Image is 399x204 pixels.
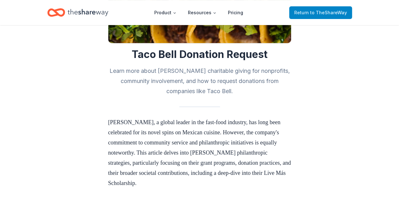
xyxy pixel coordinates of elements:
[183,6,222,19] button: Resources
[289,6,352,19] a: Returnto TheShareWay
[108,117,291,188] p: [PERSON_NAME], a global leader in the fast-food industry, has long been celebrated for its novel ...
[310,10,347,15] span: to TheShareWay
[149,6,182,19] button: Product
[47,5,108,20] a: Home
[108,66,291,96] h2: Learn more about [PERSON_NAME] charitable giving for nonprofits, community involvement, and how t...
[108,48,291,61] h1: Taco Bell Donation Request
[149,5,248,20] nav: Main
[294,9,347,16] span: Return
[223,6,248,19] a: Pricing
